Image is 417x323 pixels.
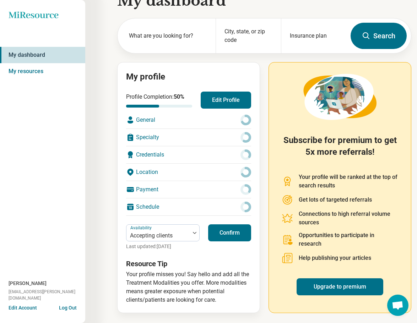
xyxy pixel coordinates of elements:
button: Edit Account [9,304,37,312]
button: Search [351,23,407,49]
h3: Resource Tip [126,259,251,269]
div: Schedule [126,198,251,215]
div: General [126,111,251,128]
div: Payment [126,181,251,198]
label: What are you looking for? [129,32,207,40]
button: Confirm [208,224,251,241]
h2: My profile [126,71,251,83]
div: Location [126,164,251,181]
p: Opportunities to participate in research [299,231,398,248]
h2: Subscribe for premium to get 5x more referrals! [282,135,398,164]
div: Open chat [387,295,408,316]
span: [PERSON_NAME] [9,280,47,287]
p: Your profile misses you! Say hello and add all the Treatment Modalities you offer. More modalitie... [126,270,251,304]
div: Specialty [126,129,251,146]
div: Profile Completion: [126,93,192,108]
button: Edit Profile [201,92,251,109]
p: Connections to high referral volume sources [299,210,398,227]
div: Credentials [126,146,251,163]
label: Availability [130,225,153,230]
span: [EMAIL_ADDRESS][PERSON_NAME][DOMAIN_NAME] [9,289,85,301]
p: Help publishing your articles [299,254,371,262]
a: Upgrade to premium [297,278,383,295]
span: 50 % [174,93,184,100]
p: Your profile will be ranked at the top of search results [299,173,398,190]
button: Log Out [59,304,77,310]
p: Last updated: [DATE] [126,243,200,250]
p: Get lots of targeted referrals [299,196,372,204]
